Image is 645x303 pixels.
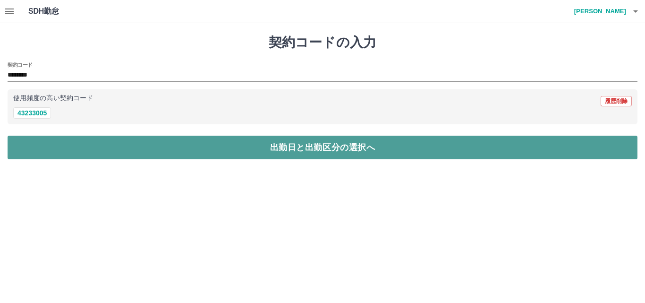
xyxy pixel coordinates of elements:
button: 43233005 [13,107,51,119]
p: 使用頻度の高い契約コード [13,95,93,102]
button: 履歴削除 [601,96,632,106]
h2: 契約コード [8,61,33,69]
h1: 契約コードの入力 [8,35,637,51]
button: 出勤日と出勤区分の選択へ [8,136,637,159]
